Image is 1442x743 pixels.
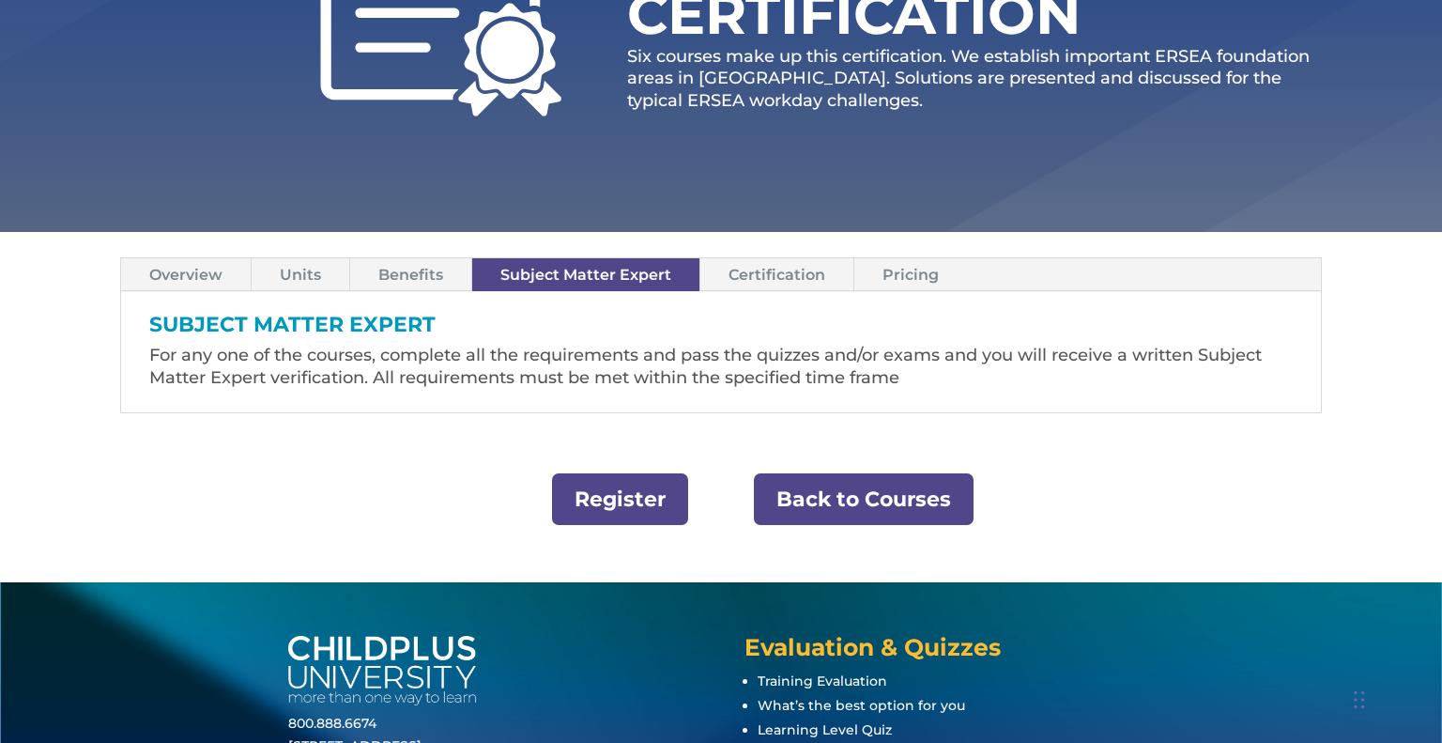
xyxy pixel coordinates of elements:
a: Subject Matter Expert [472,258,699,291]
a: Learning Level Quiz [758,721,892,738]
a: Training Evaluation [758,673,887,689]
div: Drag [1354,672,1365,728]
a: Units [252,258,349,291]
img: white-cpu-wordmark [288,636,476,706]
a: What’s the best option for you [758,697,965,714]
a: Register [552,473,688,525]
a: Pricing [854,258,967,291]
a: Certification [700,258,853,291]
a: 800.888.6674 [288,715,376,732]
a: Benefits [350,258,471,291]
h4: Evaluation & Quizzes [744,636,1153,669]
a: Overview [121,258,251,291]
iframe: Chat Widget [1136,540,1442,743]
p: For any one of the courses, complete all the requirements and pass the quizzes and/or exams and y... [149,345,1293,390]
a: Back to Courses [754,473,974,525]
p: Six courses make up this certification. We establish important ERSEA foundation areas in [GEOGRAP... [627,46,1322,112]
h3: SUBJECT MATTER EXPERT [149,315,1293,345]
